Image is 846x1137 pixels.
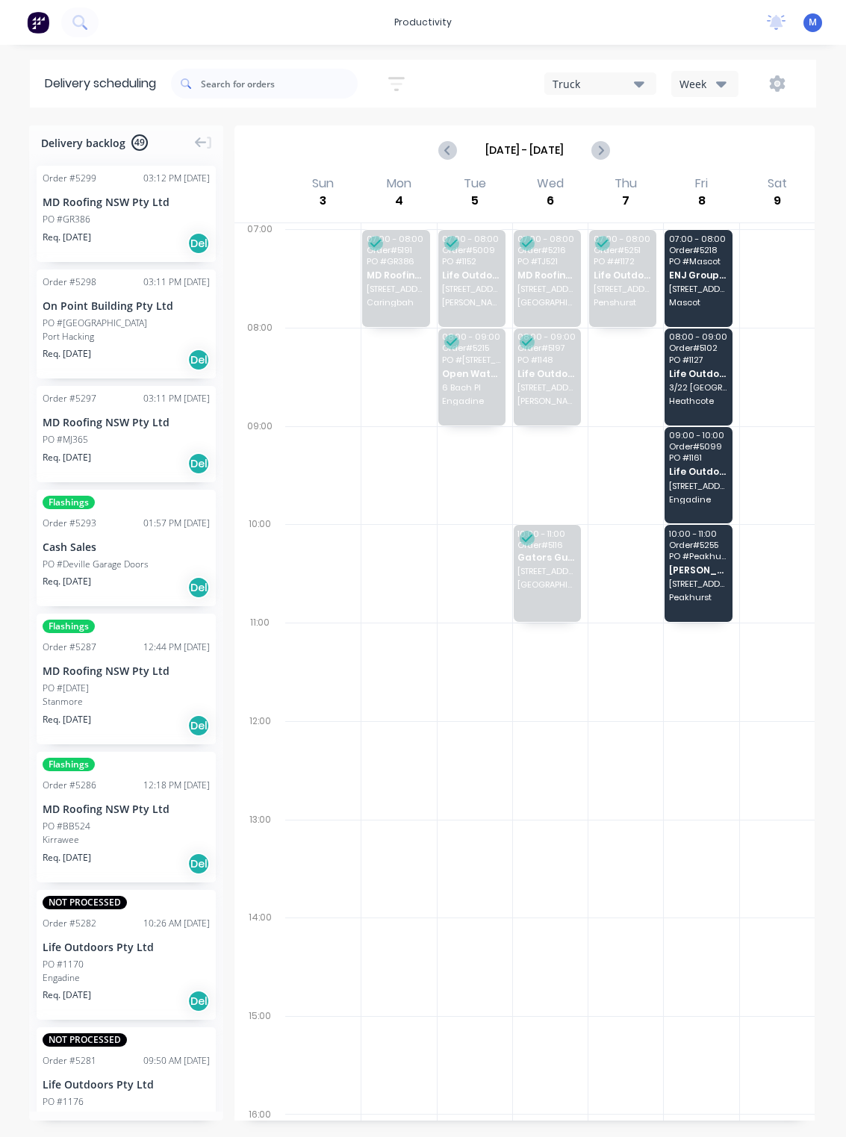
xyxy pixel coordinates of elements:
[616,191,635,211] div: 7
[43,517,96,530] div: Order # 5293
[669,442,727,451] span: Order # 5099
[143,779,210,792] div: 12:18 PM [DATE]
[234,712,285,811] div: 12:00
[187,853,210,875] div: Del
[143,641,210,654] div: 12:44 PM [DATE]
[517,541,576,549] span: Order # 5116
[234,811,285,909] div: 13:00
[669,355,727,364] span: PO # 1127
[669,495,727,504] span: Engadine
[669,332,727,341] span: 08:00 - 09:00
[517,355,576,364] span: PO # 1148
[517,246,576,255] span: Order # 5216
[594,234,652,243] span: 07:00 - 08:00
[517,396,576,405] span: [PERSON_NAME][GEOGRAPHIC_DATA]
[517,332,576,341] span: 08:00 - 09:00
[41,135,125,151] span: Delivery backlog
[594,246,652,255] span: Order # 5251
[442,284,500,293] span: [STREET_ADDRESS]
[43,758,95,771] span: Flashings
[43,641,96,654] div: Order # 5287
[43,231,91,244] span: Req. [DATE]
[234,614,285,712] div: 11:00
[367,284,425,293] span: [STREET_ADDRESS][PERSON_NAME]
[692,191,712,211] div: 8
[669,396,727,405] span: Heathcote
[669,369,727,379] span: Life Outdoors Pty Ltd
[671,71,738,97] button: Week
[669,579,727,588] span: [STREET_ADDRESS][PERSON_NAME]
[442,383,500,392] span: 6 Bach Pl
[382,176,416,191] div: Mon
[442,332,500,341] span: 08:00 - 09:00
[442,369,500,379] span: Open Water Construction Pty Ltd
[442,298,500,307] span: [PERSON_NAME][GEOGRAPHIC_DATA]
[669,298,727,307] span: Mascot
[43,779,96,792] div: Order # 5286
[367,234,425,243] span: 07:00 - 08:00
[517,567,576,576] span: [STREET_ADDRESS][PERSON_NAME]
[234,1007,285,1106] div: 15:00
[201,69,358,99] input: Search for orders
[43,392,96,405] div: Order # 5297
[517,383,576,392] span: [STREET_ADDRESS][PERSON_NAME]
[544,72,656,95] button: Truck
[763,176,791,191] div: Sat
[187,714,210,737] div: Del
[187,452,210,475] div: Del
[442,246,500,255] span: Order # 5009
[43,275,96,289] div: Order # 5298
[442,234,500,243] span: 07:00 - 08:00
[517,529,576,538] span: 10:00 - 11:00
[367,257,425,266] span: PO # GR386
[669,593,727,602] span: Peakhurst
[442,396,500,405] span: Engadine
[143,517,210,530] div: 01:57 PM [DATE]
[43,496,95,509] span: Flashings
[43,713,91,726] span: Req. [DATE]
[234,417,285,516] div: 09:00
[669,270,727,280] span: ENJ Group Pty Ltd
[43,939,210,955] div: Life Outdoors Pty Ltd
[43,958,84,971] div: PO #1170
[234,1106,285,1124] div: 16:00
[517,234,576,243] span: 07:00 - 08:00
[43,833,210,847] div: Kirrawee
[679,76,723,92] div: Week
[143,917,210,930] div: 10:26 AM [DATE]
[610,176,641,191] div: Thu
[517,270,576,280] span: MD Roofing NSW Pty Ltd
[43,558,149,571] div: PO #Deville Garage Doors
[43,451,91,464] span: Req. [DATE]
[43,1077,210,1092] div: Life Outdoors Pty Ltd
[669,552,727,561] span: PO # Peakhurst
[234,515,285,614] div: 10:00
[442,355,500,364] span: PO # [STREET_ADDRESS]
[669,246,727,255] span: Order # 5218
[43,172,96,185] div: Order # 5299
[669,529,727,538] span: 10:00 - 11:00
[442,257,500,266] span: PO # 1152
[553,76,634,92] div: Truck
[187,232,210,255] div: Del
[809,16,817,29] span: M
[43,1054,96,1068] div: Order # 5281
[367,298,425,307] span: Caringbah
[669,541,727,549] span: Order # 5255
[465,191,485,211] div: 5
[669,431,727,440] span: 09:00 - 10:00
[43,298,210,314] div: On Point Building Pty Ltd
[43,663,210,679] div: MD Roofing NSW Pty Ltd
[669,482,727,490] span: [STREET_ADDRESS]
[143,1054,210,1068] div: 09:50 AM [DATE]
[442,270,500,280] span: Life Outdoors Pty Ltd
[43,988,91,1002] span: Req. [DATE]
[367,270,425,280] span: MD Roofing NSW Pty Ltd
[691,176,712,191] div: Fri
[367,246,425,255] span: Order # 5191
[43,917,96,930] div: Order # 5282
[43,194,210,210] div: MD Roofing NSW Pty Ltd
[27,11,49,34] img: Factory
[43,620,95,633] span: Flashings
[517,369,576,379] span: Life Outdoors Pty Ltd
